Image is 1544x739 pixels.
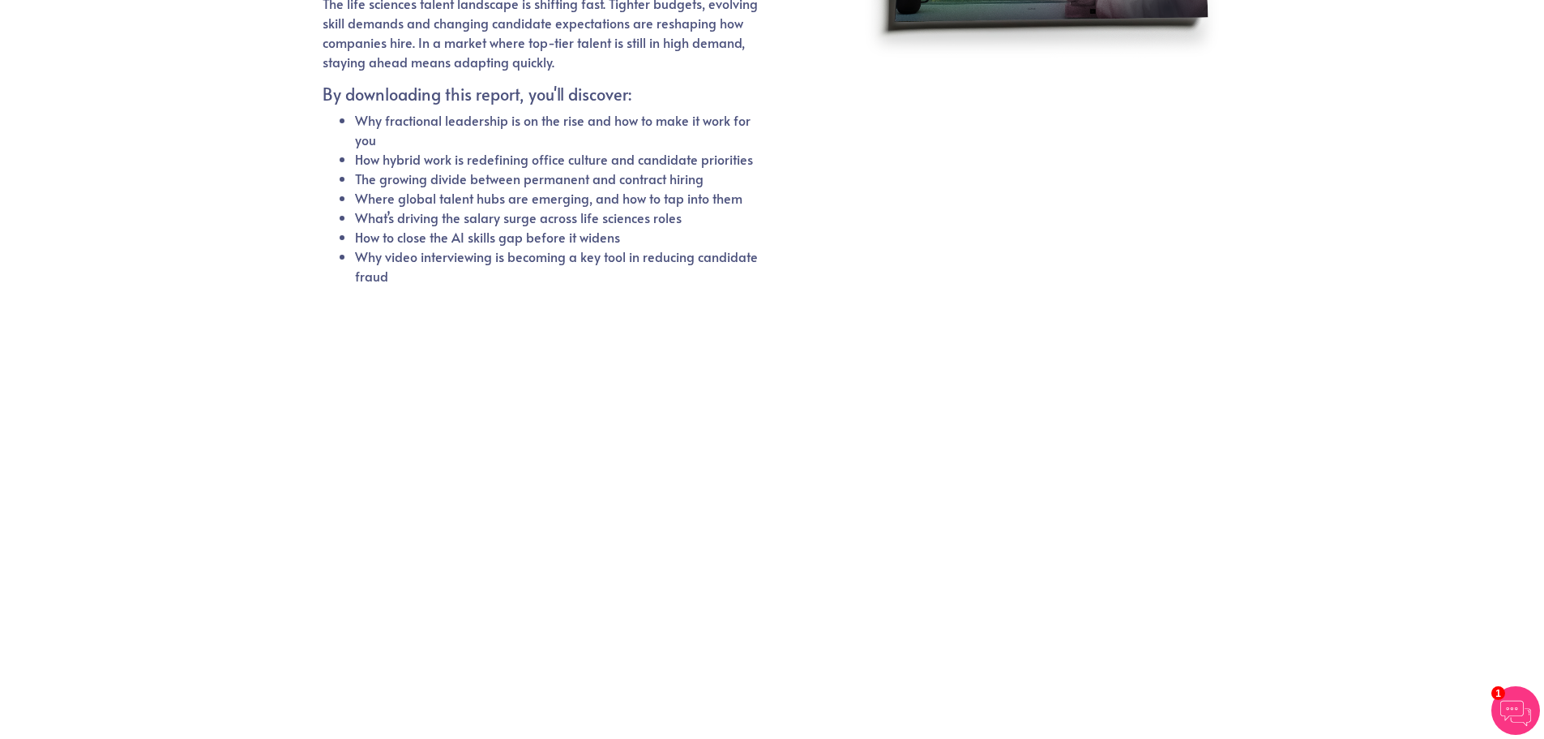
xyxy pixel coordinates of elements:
h5: By downloading this report, you'll discover: [323,84,759,104]
li: How to close the AI skills gap before it widens [355,227,759,247]
li: Where global talent hubs are emerging, and how to tap into them [355,188,759,208]
li: Why fractional leadership is on the rise and how to make it work for you [355,110,759,149]
li: Why video interviewing is becoming a key tool in reducing candidate fraud [355,247,759,286]
span: 1 [1491,686,1505,700]
li: The growing divide between permanent and contract hiring [355,169,759,188]
img: Chatbot [1491,686,1540,735]
li: What’s driving the salary surge across life sciences roles [355,208,759,227]
li: How hybrid work is redefining office culture and candidate priorities [355,149,759,169]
